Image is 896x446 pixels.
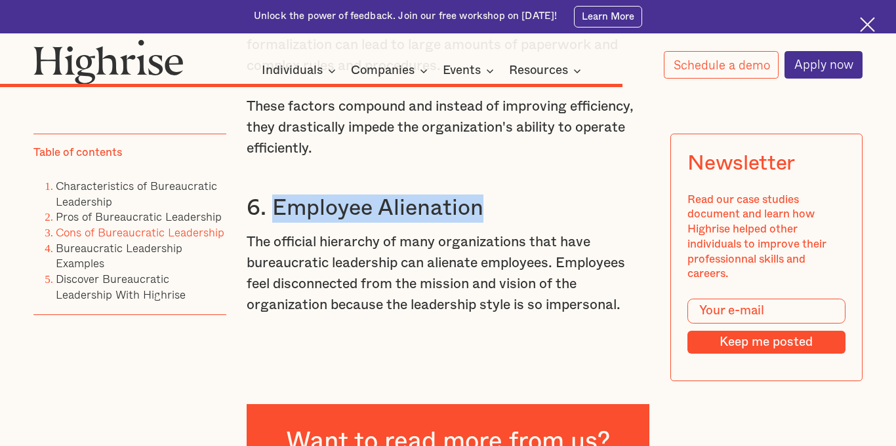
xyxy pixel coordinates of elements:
div: Companies [351,63,415,79]
div: Resources [509,63,585,79]
input: Your e-mail [687,299,845,324]
p: The official hierarchy of many organizations that have bureaucratic leadership can alienate emplo... [247,232,649,316]
h3: 6. Employee Alienation [247,195,649,223]
div: Unlock the power of feedback. Join our free workshop on [DATE]! [254,10,557,23]
a: Learn More [574,6,642,28]
div: Newsletter [687,152,795,176]
img: Cross icon [860,17,875,32]
form: Modal Form [687,299,845,354]
a: Cons of Bureaucratic Leadership [56,224,224,242]
div: Read our case studies document and learn how Highrise helped other individuals to improve their p... [687,193,845,282]
p: These factors compound and instead of improving efficiency, they drastically impede the organizat... [247,96,649,159]
div: Companies [351,63,432,79]
div: Individuals [262,63,323,79]
a: Characteristics of Bureaucratic Leadership [56,177,217,210]
div: Resources [509,63,568,79]
a: Apply now [784,51,863,79]
div: Events [443,63,498,79]
input: Keep me posted [687,331,845,354]
p: ‍ [247,335,649,356]
div: Events [443,63,481,79]
a: Bureaucratic Leadership Examples [56,239,182,272]
a: Discover Bureaucratic Leadership With Highrise [56,270,186,304]
div: Table of contents [33,146,122,161]
a: Schedule a demo [664,51,779,79]
div: Individuals [262,63,340,79]
img: Highrise logo [33,39,183,84]
a: Pros of Bureaucratic Leadership [56,208,222,226]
